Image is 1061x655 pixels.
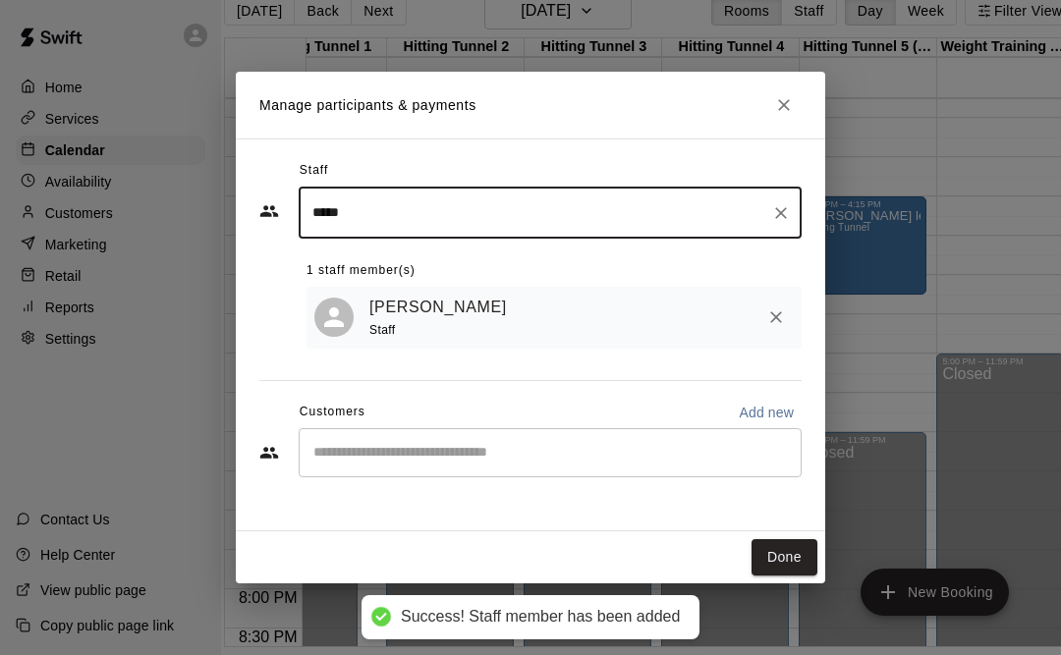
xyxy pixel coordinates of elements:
div: Success! Staff member has been added [401,607,680,628]
button: Clear [767,199,795,227]
div: Start typing to search customers... [299,428,802,477]
span: Staff [369,323,395,337]
button: Close [766,87,802,123]
svg: Staff [259,201,279,221]
p: Manage participants & payments [259,95,476,116]
a: [PERSON_NAME] [369,295,507,320]
p: Add new [739,403,794,422]
button: Add new [731,397,802,428]
span: Staff [300,155,328,187]
div: Search staff [299,187,802,239]
div: Julie Bolduc [314,298,354,337]
svg: Customers [259,443,279,463]
span: Customers [300,397,365,428]
button: Done [752,539,817,575]
span: 1 staff member(s) [307,255,416,287]
button: Remove [758,300,794,335]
